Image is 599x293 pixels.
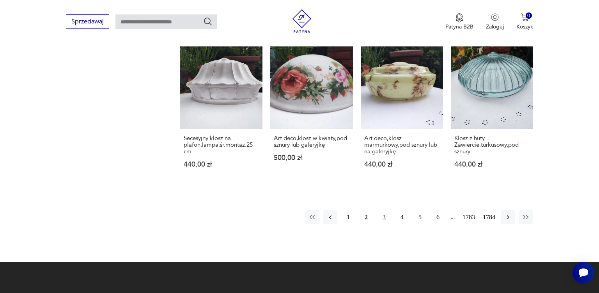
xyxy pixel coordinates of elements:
[516,23,533,30] p: Koszyk
[491,13,499,21] img: Ikonka użytkownika
[445,23,473,30] p: Patyna B2B
[377,210,391,224] button: 3
[364,135,440,155] h3: Art deco,klosz marmurkowy,pod sznury lub na galeryjkę
[270,46,353,183] a: Art deco,klosz w kwiaty,pod sznury lub galeryjkęArt deco,klosz w kwiaty,pod sznury lub galeryjkę5...
[359,210,373,224] button: 2
[516,13,533,30] button: 0Koszyk
[413,210,427,224] button: 5
[364,161,440,168] p: 440,00 zł
[180,46,262,183] a: Secesyjny klosz na plafon,lampa,śr.montaż.25 cm.Secesyjny klosz na plafon,lampa,śr.montaż.25 cm.4...
[451,46,533,183] a: Klosz z huty Zawiercie,turkusowy,pod sznuryKlosz z huty Zawiercie,turkusowy,pod sznury440,00 zł
[481,210,497,224] button: 1784
[66,14,109,29] button: Sprzedawaj
[454,135,530,155] h3: Klosz z huty Zawiercie,turkusowy,pod sznury
[486,13,504,30] button: Zaloguj
[445,13,473,30] button: Patyna B2B
[290,9,314,33] img: Patyna - sklep z meblami i dekoracjami vintage
[341,210,355,224] button: 1
[454,161,530,168] p: 440,00 zł
[572,262,594,284] iframe: Smartsupp widget button
[461,210,477,224] button: 1783
[66,20,109,25] a: Sprzedawaj
[274,154,349,161] p: 500,00 zł
[526,12,532,19] div: 0
[203,17,213,26] button: Szukaj
[184,135,259,155] h3: Secesyjny klosz na plafon,lampa,śr.montaż.25 cm.
[274,135,349,148] h3: Art deco,klosz w kwiaty,pod sznury lub galeryjkę
[395,210,409,224] button: 4
[361,46,443,183] a: Art deco,klosz marmurkowy,pod sznury lub na galeryjkęArt deco,klosz marmurkowy,pod sznury lub na ...
[521,13,529,21] img: Ikona koszyka
[455,13,463,22] img: Ikona medalu
[486,23,504,30] p: Zaloguj
[184,161,259,168] p: 440,00 zł
[445,13,473,30] a: Ikona medaluPatyna B2B
[431,210,445,224] button: 6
